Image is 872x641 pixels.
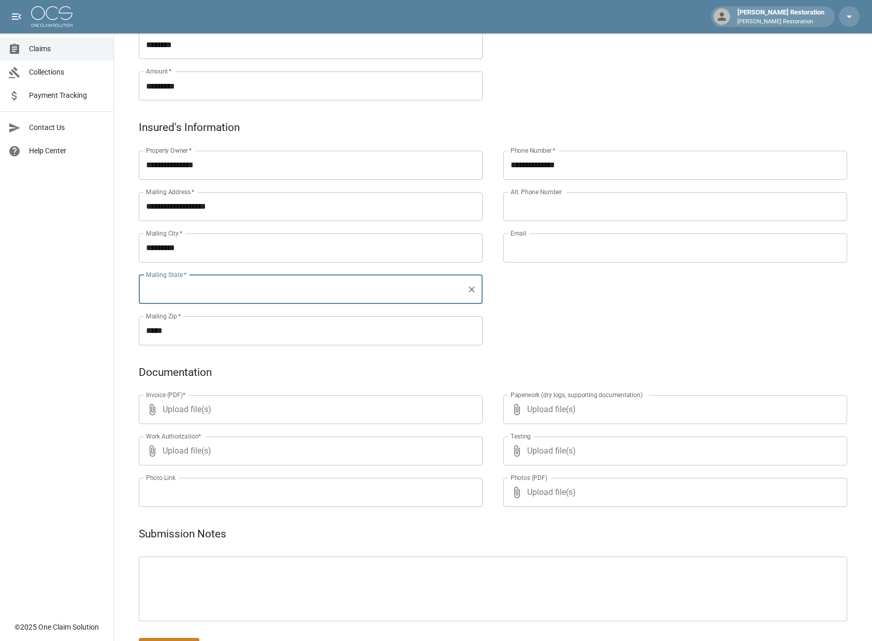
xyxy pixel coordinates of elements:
img: ocs-logo-white-transparent.png [31,6,72,27]
div: [PERSON_NAME] Restoration [733,7,829,26]
label: Work Authorization* [146,432,201,441]
span: Payment Tracking [29,90,105,101]
label: Mailing Zip [146,312,181,320]
span: Upload file(s) [163,436,455,465]
label: Phone Number [511,146,555,155]
div: © 2025 One Claim Solution [14,622,99,632]
label: Alt. Phone Number [511,187,562,196]
span: Upload file(s) [527,436,819,465]
label: Paperwork (dry logs, supporting documentation) [511,390,643,399]
label: Property Owner [146,146,192,155]
label: Email [511,229,526,238]
button: open drawer [6,6,27,27]
span: Contact Us [29,122,105,133]
span: Upload file(s) [527,478,819,507]
span: Upload file(s) [163,395,455,424]
span: Upload file(s) [527,395,819,424]
label: Mailing City [146,229,183,238]
span: Collections [29,67,105,78]
label: Mailing Address [146,187,194,196]
label: Testing [511,432,531,441]
span: Claims [29,43,105,54]
label: Amount [146,67,172,76]
label: Photo Link [146,473,176,482]
button: Clear [464,282,479,297]
label: Invoice (PDF)* [146,390,186,399]
span: Help Center [29,145,105,156]
label: Mailing State [146,270,186,279]
label: Photos (PDF) [511,473,547,482]
p: [PERSON_NAME] Restoration [737,18,824,26]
